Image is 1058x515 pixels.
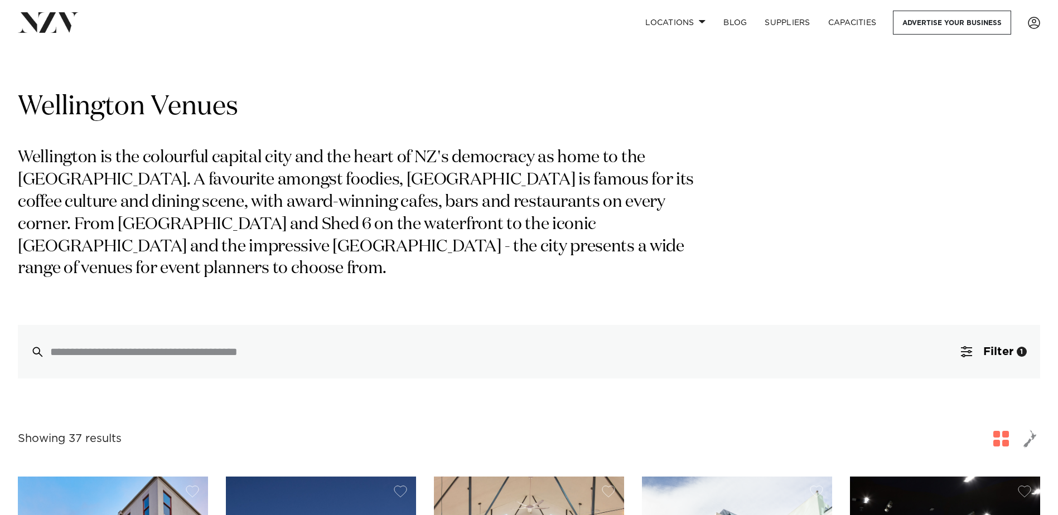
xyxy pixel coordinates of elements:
[948,325,1040,378] button: Filter1
[636,11,714,35] a: Locations
[18,90,1040,125] h1: Wellington Venues
[18,12,79,32] img: nzv-logo.png
[1017,347,1027,357] div: 1
[714,11,756,35] a: BLOG
[983,346,1013,357] span: Filter
[819,11,886,35] a: Capacities
[893,11,1011,35] a: Advertise your business
[18,430,122,448] div: Showing 37 results
[756,11,819,35] a: SUPPLIERS
[18,147,707,280] p: Wellington is the colourful capital city and the heart of NZ's democracy as home to the [GEOGRAPH...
